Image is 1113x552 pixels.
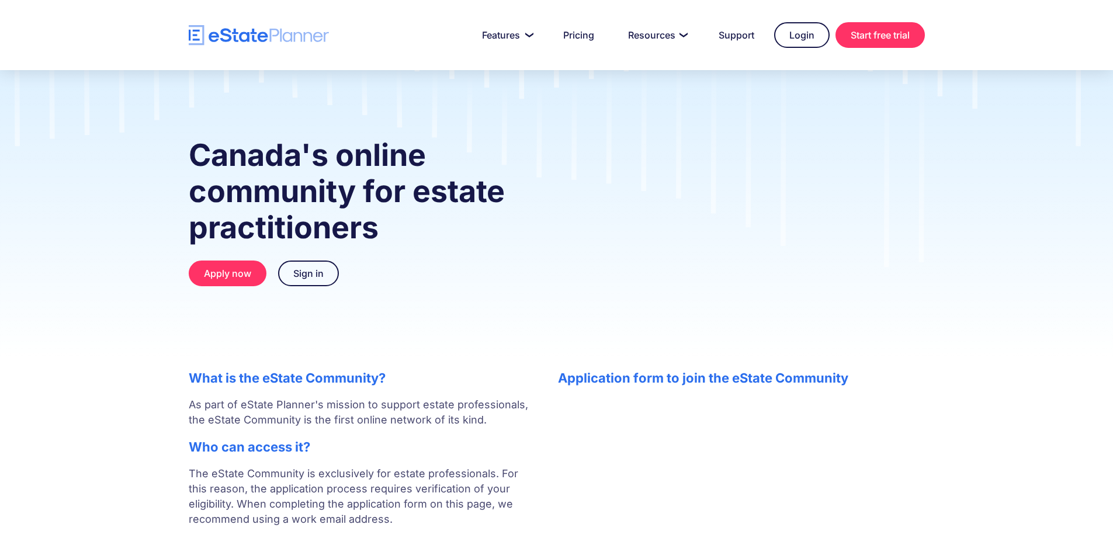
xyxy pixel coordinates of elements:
[189,439,535,454] h2: Who can access it?
[705,23,768,47] a: Support
[278,261,339,286] a: Sign in
[189,370,535,386] h2: What is the eState Community?
[189,25,329,46] a: home
[189,261,266,286] a: Apply now
[189,137,505,246] strong: Canada's online community for estate practitioners
[189,397,535,428] p: As part of eState Planner's mission to support estate professionals, the eState Community is the ...
[189,466,535,542] p: The eState Community is exclusively for estate professionals. For this reason, the application pr...
[468,23,543,47] a: Features
[614,23,699,47] a: Resources
[774,22,830,48] a: Login
[835,22,925,48] a: Start free trial
[558,370,925,386] h2: Application form to join the eState Community
[549,23,608,47] a: Pricing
